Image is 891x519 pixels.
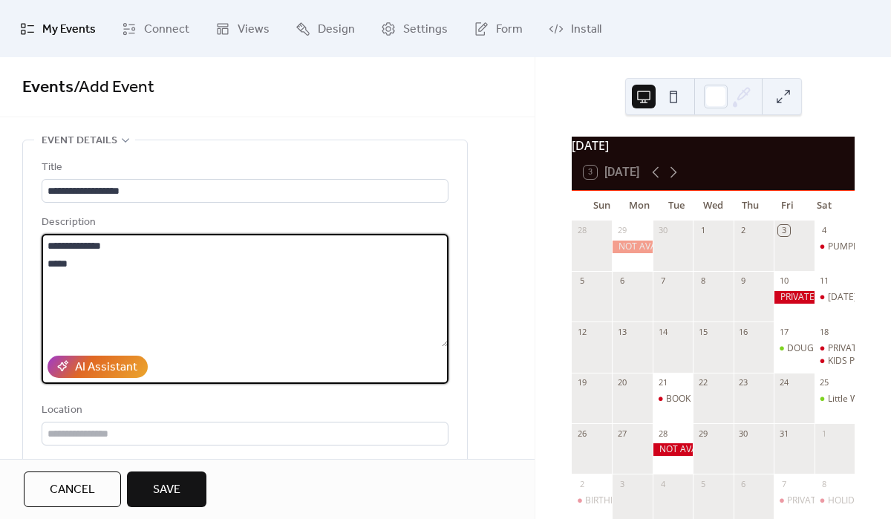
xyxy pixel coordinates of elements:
[576,275,587,287] div: 5
[42,132,117,150] span: Event details
[778,326,789,337] div: 17
[768,191,806,221] div: Fri
[74,71,154,104] span: / Add Event
[778,275,789,287] div: 10
[819,377,830,388] div: 25
[815,291,855,304] div: THANKSGIVING PUMPKIN CANDLE POUR WORKSHOP - SAT 11TH OCT
[695,191,732,221] div: Wed
[815,241,855,253] div: PUMPKIN CANDLE POUR WORKSHOP
[9,6,107,51] a: My Events
[697,478,708,489] div: 5
[584,191,621,221] div: Sun
[787,494,890,507] div: PRIVATE HOLIDAY PARTY
[585,494,657,507] div: BIRTHDAY PARTY
[657,326,668,337] div: 14
[774,291,814,304] div: PRIVATE EVENT
[576,377,587,388] div: 19
[666,393,756,405] div: BOOK CLUB MEET UP
[616,428,627,439] div: 27
[42,402,446,420] div: Location
[538,6,613,51] a: Install
[697,326,708,337] div: 15
[653,393,693,405] div: BOOK CLUB MEET UP
[48,356,148,378] button: AI Assistant
[658,191,695,221] div: Tue
[697,428,708,439] div: 29
[621,191,658,221] div: Mon
[370,6,459,51] a: Settings
[778,478,789,489] div: 7
[815,494,855,507] div: HOLIDAY PORCH DUO WORKSHOP 6-9PM
[738,377,749,388] div: 23
[572,494,612,507] div: BIRTHDAY PARTY
[571,18,601,41] span: Install
[50,481,95,499] span: Cancel
[616,478,627,489] div: 3
[403,18,448,41] span: Settings
[653,443,693,456] div: NOT AVAILABLE
[22,71,74,104] a: Events
[657,225,668,236] div: 30
[657,275,668,287] div: 7
[828,355,876,368] div: KIDS PARTY
[819,275,830,287] div: 11
[572,137,855,154] div: [DATE]
[806,191,843,221] div: Sat
[24,471,121,507] button: Cancel
[42,214,446,232] div: Description
[576,326,587,337] div: 12
[576,428,587,439] div: 26
[815,342,855,355] div: PRIVATE WORKSHOP
[819,326,830,337] div: 18
[778,225,789,236] div: 3
[738,326,749,337] div: 16
[318,18,355,41] span: Design
[657,428,668,439] div: 28
[774,342,814,355] div: DOUGH BOWL CANDLE POURING WORKSHOP - FRI 17TH OCT - 7PM-9PM
[774,494,814,507] div: PRIVATE HOLIDAY PARTY
[657,478,668,489] div: 4
[42,18,96,41] span: My Events
[204,6,281,51] a: Views
[738,478,749,489] div: 6
[496,18,523,41] span: Form
[284,6,366,51] a: Design
[657,377,668,388] div: 21
[111,6,200,51] a: Connect
[616,326,627,337] div: 13
[127,471,206,507] button: Save
[59,457,153,475] span: Link to Google Maps
[778,428,789,439] div: 31
[463,6,534,51] a: Form
[738,275,749,287] div: 9
[738,428,749,439] div: 30
[612,241,652,253] div: NOT AVAILABLE
[731,191,768,221] div: Thu
[778,377,789,388] div: 24
[616,225,627,236] div: 29
[616,377,627,388] div: 20
[576,478,587,489] div: 2
[616,275,627,287] div: 6
[153,481,180,499] span: Save
[697,275,708,287] div: 8
[75,359,137,376] div: AI Assistant
[697,377,708,388] div: 22
[819,428,830,439] div: 1
[697,225,708,236] div: 1
[42,159,446,177] div: Title
[819,225,830,236] div: 4
[815,393,855,405] div: Little Witches and Wizards Spell Jar Workshop - Saturday 25th Oct 11am -1.30pm
[576,225,587,236] div: 28
[819,478,830,489] div: 8
[144,18,189,41] span: Connect
[738,225,749,236] div: 2
[238,18,270,41] span: Views
[815,355,855,368] div: KIDS PARTY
